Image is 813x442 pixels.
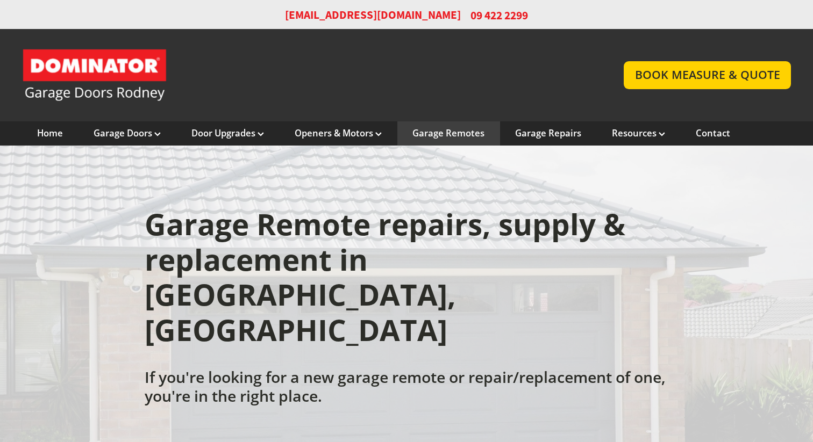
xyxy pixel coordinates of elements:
a: Garage Doors [94,127,161,139]
a: BOOK MEASURE & QUOTE [624,61,791,89]
a: Contact [696,127,730,139]
h1: Garage Remote repairs, supply & replacement in [GEOGRAPHIC_DATA], [GEOGRAPHIC_DATA] [145,207,669,347]
a: Garage Repairs [515,127,581,139]
a: Garage Remotes [412,127,484,139]
a: Openers & Motors [295,127,382,139]
span: 09 422 2299 [470,8,528,23]
a: Door Upgrades [191,127,264,139]
h2: If you're looking for a new garage remote or repair/replacement of one, you're in the right place. [145,368,669,404]
a: Resources [612,127,665,139]
a: Garage Door and Secure Access Solutions homepage [22,48,603,102]
a: Home [37,127,63,139]
a: [EMAIL_ADDRESS][DOMAIN_NAME] [285,8,461,23]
